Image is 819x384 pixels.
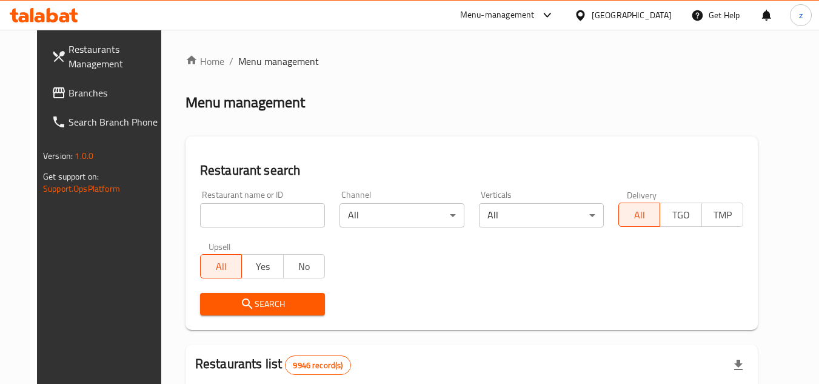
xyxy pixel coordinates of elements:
button: No [283,254,325,278]
span: z [799,8,803,22]
a: Restaurants Management [42,35,174,78]
label: Delivery [627,190,657,199]
div: Total records count [285,355,350,375]
div: All [479,203,604,227]
button: All [200,254,242,278]
span: Menu management [238,54,319,69]
h2: Menu management [186,93,305,112]
a: Search Branch Phone [42,107,174,136]
span: Branches [69,86,164,100]
li: / [229,54,233,69]
span: Restaurants Management [69,42,164,71]
a: Support.OpsPlatform [43,181,120,197]
nav: breadcrumb [186,54,758,69]
span: All [624,206,655,224]
button: All [618,203,660,227]
span: Yes [247,258,278,275]
span: TMP [707,206,738,224]
a: Branches [42,78,174,107]
div: Export file [724,351,753,380]
a: Home [186,54,224,69]
label: Upsell [209,242,231,251]
span: All [206,258,237,275]
span: 9946 record(s) [286,360,350,371]
div: [GEOGRAPHIC_DATA] [592,8,672,22]
button: TGO [660,203,701,227]
span: Get support on: [43,169,99,184]
button: Yes [241,254,283,278]
button: Search [200,293,325,315]
span: Search [210,297,315,312]
span: Version: [43,148,73,164]
button: TMP [701,203,743,227]
span: 1.0.0 [75,148,93,164]
span: Search Branch Phone [69,115,164,129]
h2: Restaurants list [195,355,351,375]
div: All [339,203,464,227]
input: Search for restaurant name or ID.. [200,203,325,227]
h2: Restaurant search [200,161,743,180]
span: No [289,258,320,275]
span: TGO [665,206,697,224]
div: Menu-management [460,8,535,22]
